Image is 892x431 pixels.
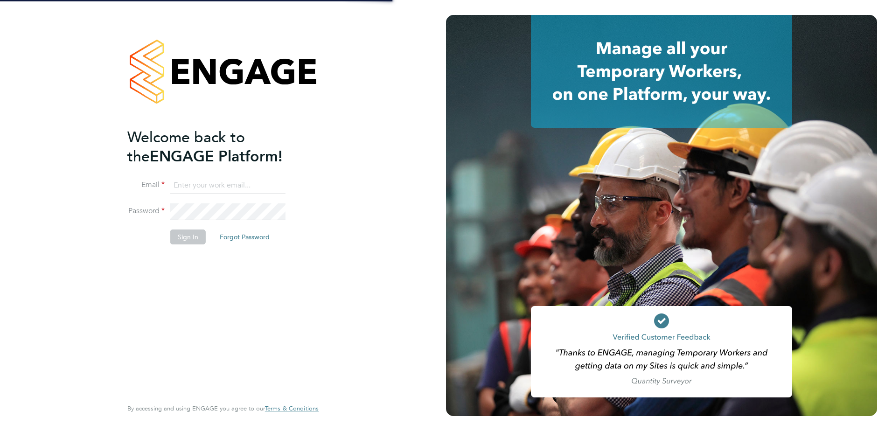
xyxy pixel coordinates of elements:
[170,229,206,244] button: Sign In
[265,404,319,412] span: Terms & Conditions
[170,177,286,194] input: Enter your work email...
[265,405,319,412] a: Terms & Conditions
[127,206,165,216] label: Password
[127,180,165,190] label: Email
[127,404,319,412] span: By accessing and using ENGAGE you agree to our
[212,229,277,244] button: Forgot Password
[127,128,245,166] span: Welcome back to the
[127,128,309,166] h2: ENGAGE Platform!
